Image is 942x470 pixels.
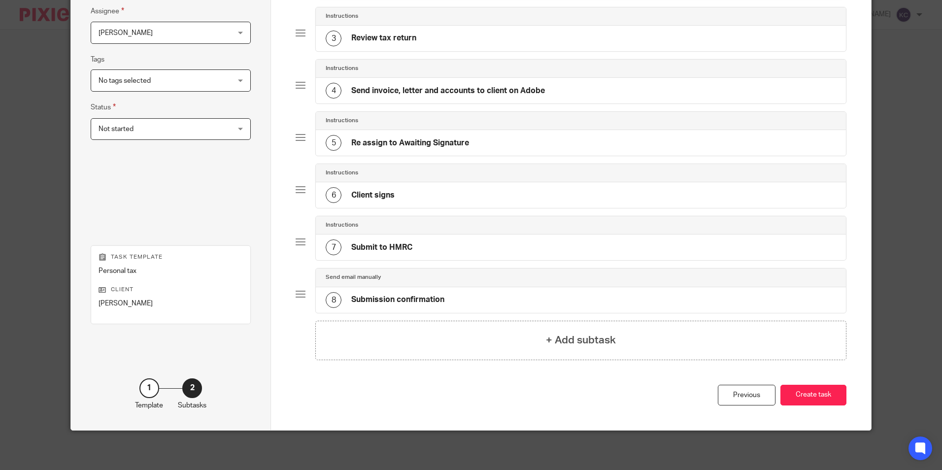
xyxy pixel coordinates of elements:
[546,333,616,348] h4: + Add subtask
[99,30,153,36] span: [PERSON_NAME]
[326,135,341,151] div: 5
[351,33,416,43] h4: Review tax return
[326,273,381,281] h4: Send email manually
[91,5,124,17] label: Assignee
[351,295,444,305] h4: Submission confirmation
[99,286,243,294] p: Client
[99,253,243,261] p: Task template
[326,117,358,125] h4: Instructions
[326,239,341,255] div: 7
[718,385,775,406] div: Previous
[139,378,159,398] div: 1
[178,401,206,410] p: Subtasks
[326,12,358,20] h4: Instructions
[135,401,163,410] p: Template
[182,378,202,398] div: 2
[91,101,116,113] label: Status
[780,385,846,406] button: Create task
[99,266,243,276] p: Personal tax
[326,292,341,308] div: 8
[351,86,545,96] h4: Send invoice, letter and accounts to client on Adobe
[326,187,341,203] div: 6
[326,169,358,177] h4: Instructions
[326,83,341,99] div: 4
[99,126,134,133] span: Not started
[351,190,395,201] h4: Client signs
[351,242,412,253] h4: Submit to HMRC
[91,55,104,65] label: Tags
[99,299,243,308] p: [PERSON_NAME]
[99,77,151,84] span: No tags selected
[351,138,469,148] h4: Re assign to Awaiting Signature
[326,31,341,46] div: 3
[326,65,358,72] h4: Instructions
[326,221,358,229] h4: Instructions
